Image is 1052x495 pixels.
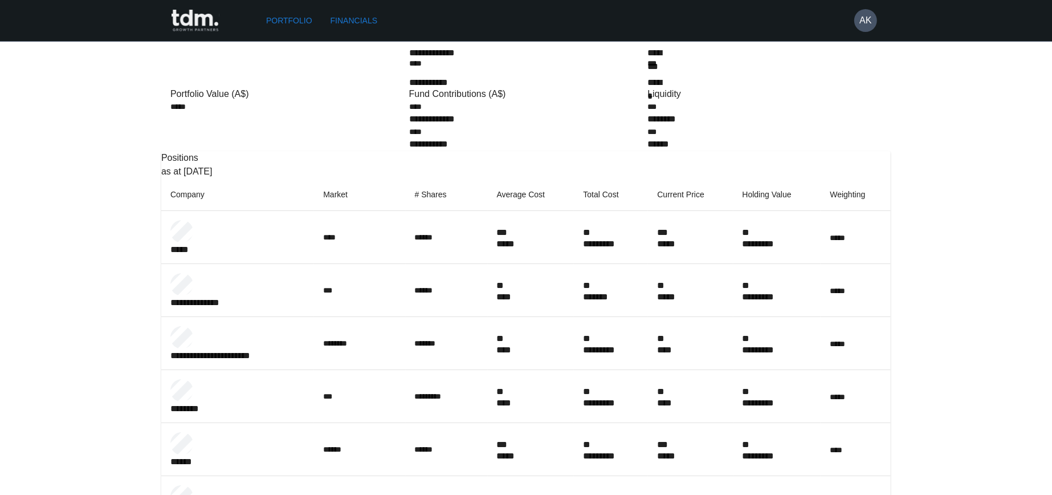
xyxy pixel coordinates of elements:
[314,178,405,211] th: Market
[406,178,488,211] th: # Shares
[488,178,574,211] th: Average Cost
[161,165,891,178] p: as at [DATE]
[574,178,648,211] th: Total Cost
[161,151,891,165] p: Positions
[409,87,643,101] div: Fund Contributions (A$)
[161,178,314,211] th: Company
[326,10,382,31] a: Financials
[170,87,405,101] div: Portfolio Value (A$)
[262,10,317,31] a: Portfolio
[647,87,882,101] div: Liquidity
[648,178,733,211] th: Current Price
[854,9,877,32] button: AK
[859,14,871,27] h6: AK
[821,178,891,211] th: Weighting
[733,178,821,211] th: Holding Value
